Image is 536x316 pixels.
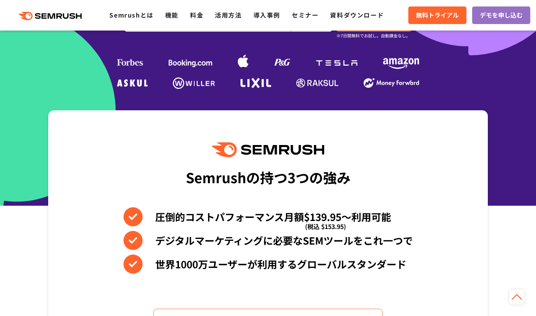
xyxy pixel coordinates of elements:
a: デモを申し込む [472,6,530,24]
a: 機能 [165,10,179,19]
a: 資料ダウンロード [330,10,384,19]
a: 導入事例 [253,10,280,19]
a: Semrushとは [109,10,153,19]
div: Semrushの持つ3つの強み [186,163,351,191]
span: (税込 $153.95) [305,217,346,236]
img: Semrush [212,142,324,157]
span: デモを申し込む [480,10,523,20]
span: 無料トライアル [416,10,459,20]
a: セミナー [292,10,318,19]
a: 無料トライアル [408,6,466,24]
a: 料金 [190,10,203,19]
li: 圧倒的コストパフォーマンス月額$139.95〜利用可能 [123,207,413,226]
li: 世界1000万ユーザーが利用するグローバルスタンダード [123,255,413,274]
small: ※7日間無料でお試し。自動課金なし。 [336,32,410,39]
li: デジタルマーケティングに必要なSEMツールをこれ一つで [123,231,413,250]
a: 活用方法 [215,10,242,19]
